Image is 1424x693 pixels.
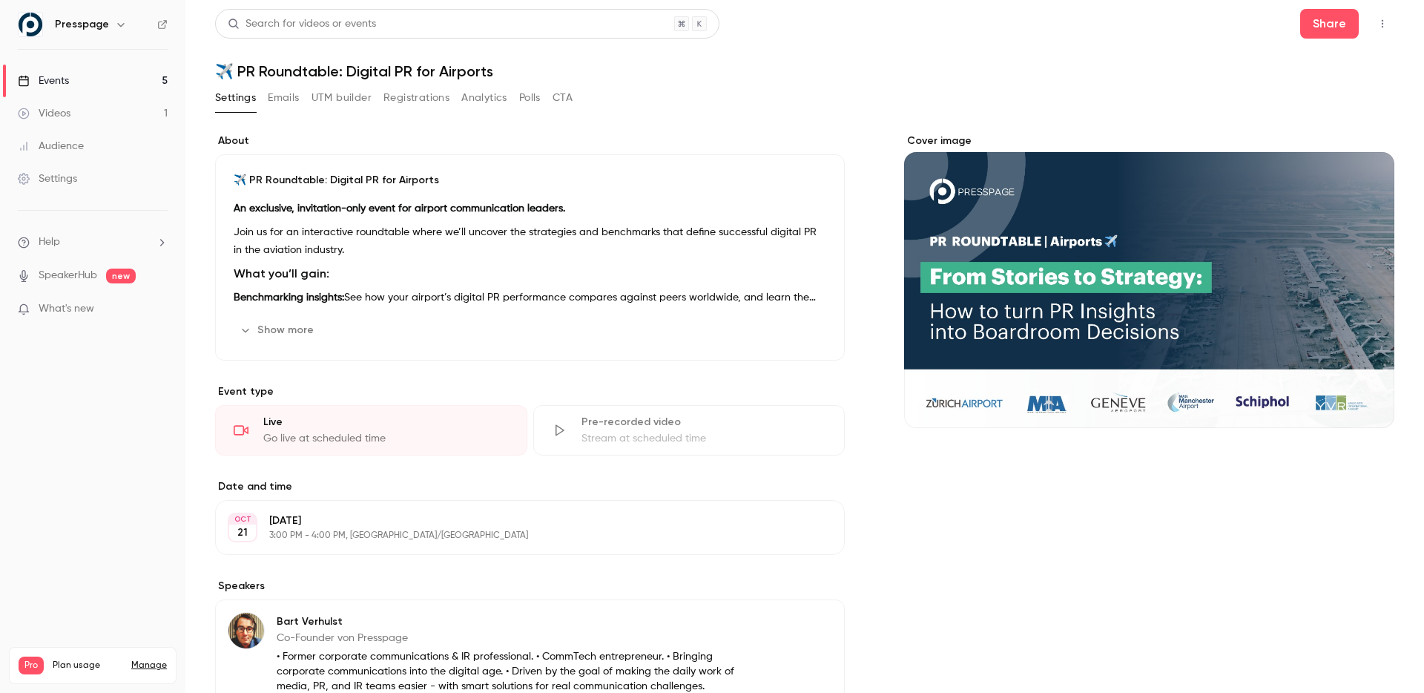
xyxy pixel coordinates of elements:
[18,73,69,88] div: Events
[234,289,826,306] p: See how your airport’s digital PR performance compares against peers worldwide, and learn the ind...
[277,631,748,646] p: Co-Founder von Presspage
[461,86,507,110] button: Analytics
[269,530,766,542] p: 3:00 PM - 4:00 PM, [GEOGRAPHIC_DATA]/[GEOGRAPHIC_DATA]
[581,431,827,446] div: Stream at scheduled time
[215,579,845,594] label: Speakers
[229,514,256,525] div: OCT
[39,301,94,317] span: What's new
[106,269,136,283] span: new
[215,134,845,148] label: About
[263,431,509,446] div: Go live at scheduled time
[234,173,826,188] p: ✈️ PR Roundtable: Digital PR for Airports
[237,525,248,540] p: 21
[131,660,167,671] a: Manage
[215,384,845,399] p: Event type
[268,86,299,110] button: Emails
[234,318,323,342] button: Show more
[228,613,264,648] img: Bart Verhulst
[519,86,541,110] button: Polls
[18,234,168,250] li: help-dropdown-opener
[904,134,1394,428] section: Cover image
[18,139,84,154] div: Audience
[234,223,826,259] p: Join us for an interactive roundtable where we’ll uncover the strategies and benchmarks that defi...
[234,203,565,214] strong: An exclusive, invitation-only event for airport communication leaders.
[1300,9,1359,39] button: Share
[533,405,845,456] div: Pre-recorded videoStream at scheduled time
[215,86,256,110] button: Settings
[18,171,77,186] div: Settings
[19,13,42,36] img: Presspage
[215,62,1394,80] h1: ✈️ PR Roundtable: Digital PR for Airports
[263,415,509,430] div: Live
[53,660,122,671] span: Plan usage
[383,86,449,110] button: Registrations
[150,303,168,316] iframe: Noticeable Trigger
[215,405,527,456] div: LiveGo live at scheduled time
[215,479,845,494] label: Date and time
[581,415,827,430] div: Pre-recorded video
[277,614,748,629] p: Bart Verhulst
[904,134,1394,148] label: Cover image
[19,657,44,674] span: Pro
[39,234,60,250] span: Help
[311,86,372,110] button: UTM builder
[269,513,766,528] p: [DATE]
[234,292,344,303] strong: Benchmarking insights:
[228,16,376,32] div: Search for videos or events
[234,265,826,283] h3: What you’ll gain:
[553,86,573,110] button: CTA
[39,268,97,283] a: SpeakerHub
[18,106,70,121] div: Videos
[55,17,109,32] h6: Presspage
